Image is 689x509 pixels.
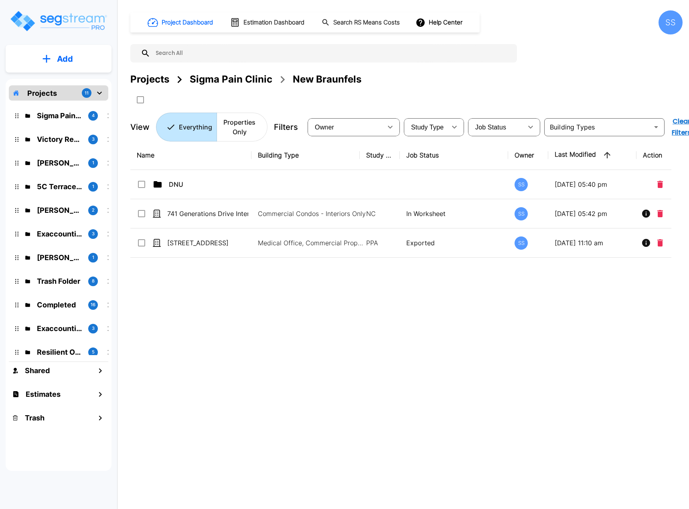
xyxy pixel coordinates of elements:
[26,389,61,400] h1: Estimates
[293,72,361,87] div: New Braunfels
[243,18,304,27] h1: Estimation Dashboard
[162,18,213,27] h1: Project Dashboard
[406,209,502,218] p: In Worksheet
[659,10,683,34] div: SS
[217,113,267,141] button: Properties Only
[130,72,169,87] div: Projects
[6,47,111,71] button: Add
[515,178,528,191] div: SS
[666,206,682,222] button: More-Options
[654,235,666,251] button: Delete
[150,44,513,63] input: Search All
[548,141,636,170] th: Last Modified
[167,209,248,218] p: 741 Generations Drive Interior Build Out
[91,301,95,308] p: 16
[274,121,298,133] p: Filters
[92,349,95,355] p: 5
[666,235,682,251] button: More-Options
[251,141,360,170] th: Building Type
[37,158,82,168] p: Atkinson Candy
[636,141,689,170] th: Action
[366,238,393,248] p: PPA
[130,121,150,133] p: View
[555,209,630,218] p: [DATE] 05:42 pm
[366,209,393,218] p: NC
[92,230,95,237] p: 3
[654,206,666,222] button: Delete
[92,160,94,166] p: 1
[9,10,107,32] img: Logo
[92,207,95,214] p: 2
[515,207,528,220] div: SS
[315,124,334,131] span: Owner
[318,15,404,30] button: Search RS Means Costs
[169,180,250,189] p: DNU
[221,117,257,137] p: Properties Only
[508,141,548,170] th: Owner
[333,18,400,27] h1: Search RS Means Costs
[555,180,630,189] p: [DATE] 05:40 pm
[37,347,82,358] p: Resilient Oilfield Holdings
[650,121,662,133] button: Open
[92,278,95,285] p: 8
[360,141,400,170] th: Study Type
[258,209,366,218] p: Commercial Condos - Interiors Only
[92,112,95,119] p: 4
[130,141,251,170] th: Name
[37,181,82,192] p: 5C Terrace Shops
[92,254,94,261] p: 1
[555,238,630,248] p: [DATE] 11:10 am
[179,122,212,132] p: Everything
[400,141,508,170] th: Job Status
[92,183,94,190] p: 1
[406,238,502,248] p: Exported
[25,412,45,423] h1: Trash
[227,14,309,31] button: Estimation Dashboard
[156,113,267,141] div: Platform
[132,92,148,108] button: SelectAll
[414,15,466,30] button: Help Center
[638,206,654,222] button: Info
[156,113,217,141] button: Everything
[37,276,82,287] p: Trash Folder
[515,236,528,250] div: SS
[309,116,382,138] div: Select
[547,121,649,133] input: Building Types
[37,252,82,263] p: McLane Rental Properties
[27,88,57,99] p: Projects
[92,136,95,143] p: 3
[37,205,82,216] p: Herin Family Investments
[37,110,82,121] p: Sigma Pain Clinic
[167,238,248,248] p: [STREET_ADDRESS]
[470,116,523,138] div: Select
[37,134,82,145] p: Victory Real Estate
[25,365,50,376] h1: Shared
[37,323,82,334] p: Exaccountic Test Folder
[654,176,666,192] button: Delete
[405,116,446,138] div: Select
[411,124,444,131] span: Study Type
[37,228,82,239] p: Exaccountic - Victory Real Estate
[144,14,217,31] button: Project Dashboard
[37,299,82,310] p: Completed
[92,325,95,332] p: 3
[85,90,89,97] p: 11
[638,235,654,251] button: Info
[57,53,73,65] p: Add
[190,72,272,87] div: Sigma Pain Clinic
[475,124,506,131] span: Job Status
[666,176,682,192] button: More-Options
[258,238,366,248] p: Medical Office, Commercial Property Site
